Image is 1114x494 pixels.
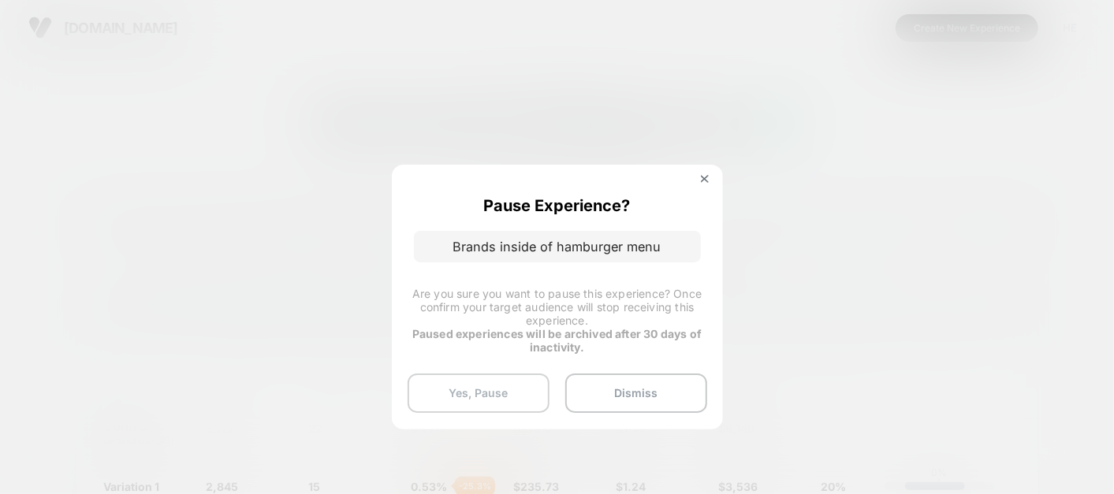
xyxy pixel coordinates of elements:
[408,373,550,413] button: Yes, Pause
[565,373,707,413] button: Dismiss
[484,196,631,215] p: Pause Experience?
[412,287,702,327] span: Are you sure you want to pause this experience? Once confirm your target audience will stop recei...
[412,327,702,354] strong: Paused experiences will be archived after 30 days of inactivity.
[701,175,709,183] img: close
[414,231,701,262] p: Brands inside of hamburger menu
